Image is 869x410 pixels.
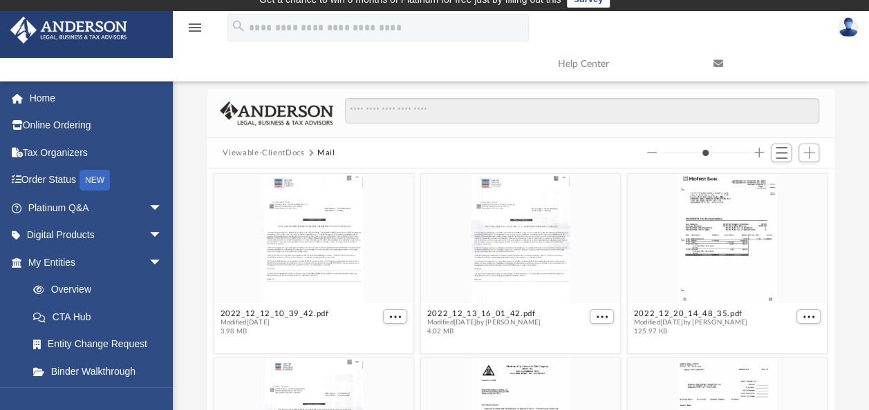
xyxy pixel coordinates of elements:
[634,318,748,327] span: Modified [DATE] by [PERSON_NAME]
[19,303,183,331] a: CTA Hub
[10,248,183,276] a: My Entitiesarrow_drop_down
[798,144,819,163] button: Add
[19,358,183,385] a: Binder Walkthrough
[634,309,748,318] button: 2022_12_20_14_48_35.pdf
[80,170,110,191] div: NEW
[796,309,821,324] button: More options
[221,309,329,318] button: 2022_12_12_10_39_42.pdf
[10,166,183,195] a: Order StatusNEW
[10,112,183,139] a: Online Ordering
[10,194,183,222] a: Platinum Q&Aarrow_drop_down
[548,37,703,91] a: Help Center
[149,222,176,250] span: arrow_drop_down
[149,194,176,222] span: arrow_drop_down
[19,331,183,358] a: Entity Change Request
[221,318,329,327] span: Modified [DATE]
[771,144,792,163] button: Switch to List View
[383,309,408,324] button: More options
[427,318,541,327] span: Modified [DATE] by [PERSON_NAME]
[187,19,203,36] i: menu
[317,147,335,159] button: Mail
[427,309,541,318] button: 2022_12_13_16_01_42.pdf
[345,98,819,124] input: Search files and folders
[221,327,329,336] span: 3.98 MB
[838,17,859,37] img: User Pic
[6,17,131,43] img: Anderson Advisors Platinum Portal
[427,327,541,336] span: 4.02 MB
[10,139,183,166] a: Tax Organizers
[661,148,750,157] input: Column size
[590,309,615,324] button: More options
[231,19,246,34] i: search
[10,222,183,249] a: Digital Productsarrow_drop_down
[19,276,183,304] a: Overview
[634,327,748,336] span: 125.97 KB
[754,148,764,157] button: Increase column size
[187,26,203,36] a: menu
[149,248,176,277] span: arrow_drop_down
[10,84,183,112] a: Home
[647,148,657,157] button: Decrease column size
[223,147,304,159] button: Viewable-ClientDocs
